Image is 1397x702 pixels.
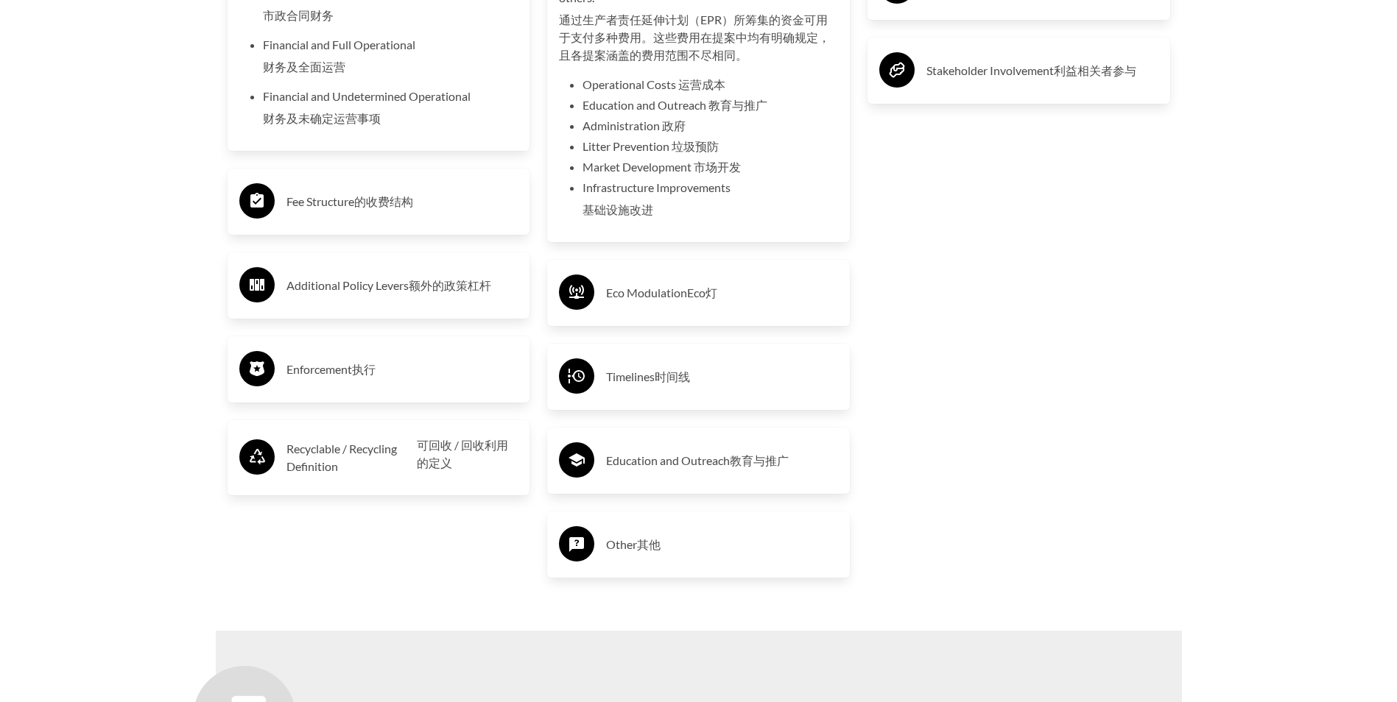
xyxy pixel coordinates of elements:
h3: Education and Outreach [606,449,838,472]
font: 通过生产者责任延伸计划（EPR）所筹集的资金可用于支付多种费用。这些费用在提案中均有明确规定，且各提案涵盖的费用范围不尽相同。 [559,11,838,64]
li: Financial and Full Operational [263,36,518,76]
h3: Timelines [606,365,838,389]
li: Litter Prevention [583,138,838,155]
font: 市政合同财务 [263,7,518,24]
h3: Enforcement [286,358,518,381]
li: Administration [583,117,838,135]
font: 财务及未确定运营事项 [263,110,518,127]
font: 教育与推广 [708,98,767,112]
h3: Fee Structure [286,190,518,213]
font: 时间线 [655,369,690,383]
h3: Additional Policy Levers [286,274,518,297]
font: 垃圾预防 [672,139,719,153]
li: Infrastructure Improvements [583,179,838,219]
h3: Eco Modulation [606,281,838,305]
h3: Stakeholder Involvement [926,59,1158,82]
h3: Recyclable / Recycling Definition [286,432,518,483]
font: 教育与推广 [730,453,789,467]
font: Eco灯 [687,286,717,299]
font: 基础设施改进 [583,201,838,219]
font: 额外的政策杠杆 [409,278,491,292]
font: 利益相关者参与 [1054,63,1136,77]
font: 政府 [662,118,686,132]
li: Financial and Undetermined Operational [263,88,518,127]
font: 的收费结构 [354,194,413,208]
font: 财务及全面运营 [263,58,518,76]
font: 运营成本 [678,77,725,91]
font: 执行 [352,362,376,376]
font: 市场开发 [694,160,741,174]
font: 其他 [637,537,661,551]
li: Market Development [583,158,838,176]
font: 可回收 / 回收利用的定义 [417,436,518,472]
li: Operational Costs [583,76,838,93]
li: Education and Outreach [583,96,838,114]
h3: Other [606,533,838,556]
